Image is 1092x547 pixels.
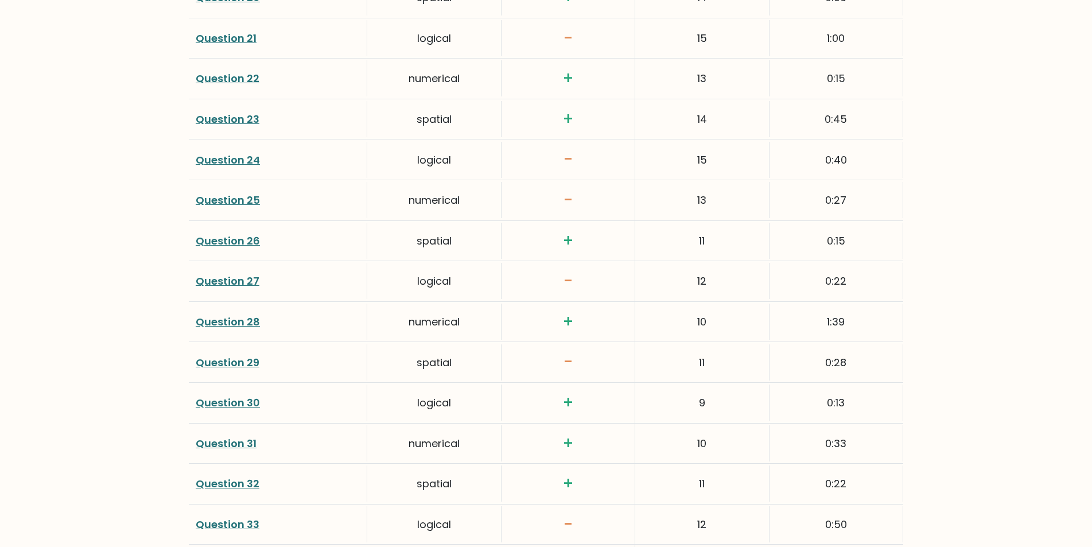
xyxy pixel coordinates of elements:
[508,393,628,413] h3: +
[196,71,259,86] a: Question 22
[367,425,501,461] div: numerical
[367,60,501,96] div: numerical
[770,465,903,502] div: 0:22
[367,344,501,381] div: spatial
[770,60,903,96] div: 0:15
[635,223,769,259] div: 11
[508,191,628,210] h3: -
[508,312,628,332] h3: +
[770,304,903,340] div: 1:39
[635,465,769,502] div: 11
[367,465,501,502] div: spatial
[635,60,769,96] div: 13
[770,263,903,299] div: 0:22
[635,385,769,421] div: 9
[635,20,769,56] div: 15
[367,223,501,259] div: spatial
[196,153,260,167] a: Question 24
[508,69,628,88] h3: +
[770,344,903,381] div: 0:28
[635,304,769,340] div: 10
[770,506,903,542] div: 0:50
[508,352,628,372] h3: -
[367,20,501,56] div: logical
[196,355,259,370] a: Question 29
[367,506,501,542] div: logical
[635,142,769,178] div: 15
[635,182,769,218] div: 13
[367,142,501,178] div: logical
[635,101,769,137] div: 14
[367,385,501,421] div: logical
[508,231,628,251] h3: +
[196,476,259,491] a: Question 32
[367,101,501,137] div: spatial
[770,20,903,56] div: 1:00
[635,263,769,299] div: 12
[508,110,628,129] h3: +
[196,395,260,410] a: Question 30
[508,434,628,453] h3: +
[196,31,257,45] a: Question 21
[770,385,903,421] div: 0:13
[508,271,628,291] h3: -
[508,474,628,494] h3: +
[196,234,260,248] a: Question 26
[770,182,903,218] div: 0:27
[196,517,259,532] a: Question 33
[196,436,257,451] a: Question 31
[508,29,628,48] h3: -
[196,315,260,329] a: Question 28
[770,425,903,461] div: 0:33
[196,274,259,288] a: Question 27
[770,142,903,178] div: 0:40
[367,263,501,299] div: logical
[635,344,769,381] div: 11
[770,223,903,259] div: 0:15
[635,425,769,461] div: 10
[635,506,769,542] div: 12
[367,182,501,218] div: numerical
[367,304,501,340] div: numerical
[196,193,260,207] a: Question 25
[196,112,259,126] a: Question 23
[770,101,903,137] div: 0:45
[508,515,628,534] h3: -
[508,150,628,169] h3: -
